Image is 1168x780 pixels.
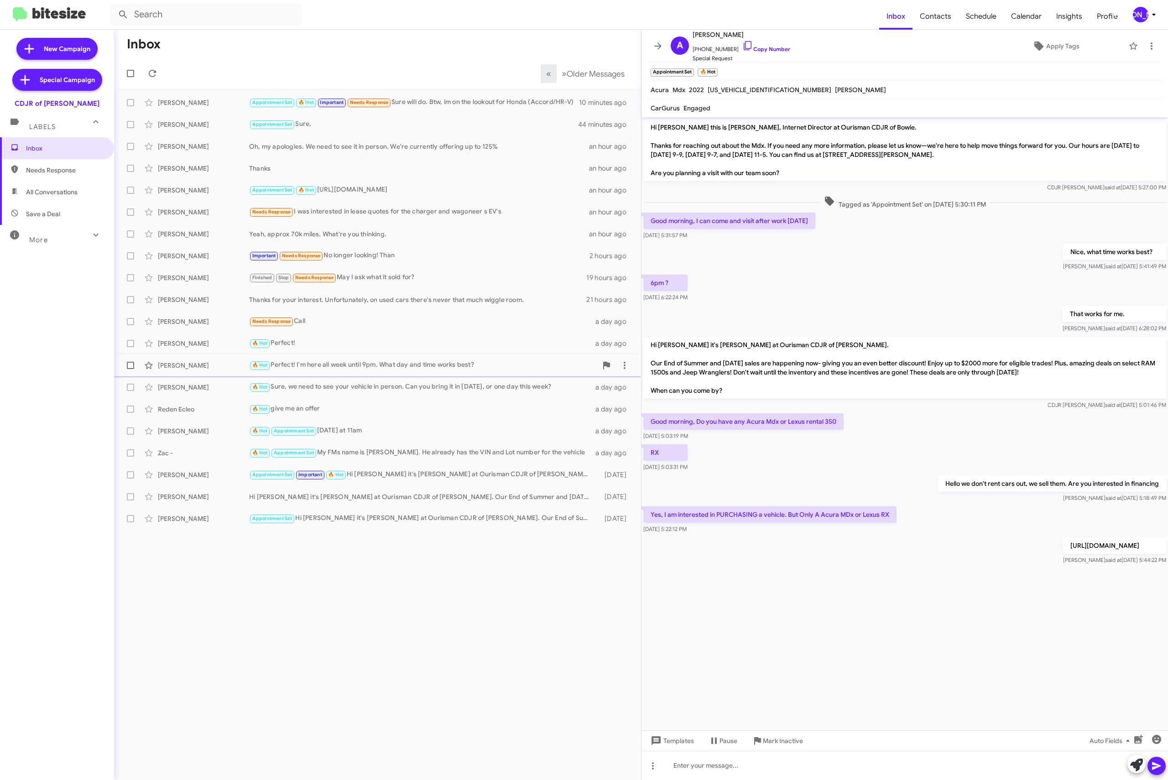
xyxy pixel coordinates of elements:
p: Good morning, Do you have any Acura Mdx or Lexus rental 350 [643,413,844,430]
div: Oh, my apologies. We need to see it in person. We're currently offering up to 125% [249,142,589,151]
span: 🔥 Hot [298,187,314,193]
span: More [29,236,48,244]
div: [PERSON_NAME] [158,426,249,436]
p: Hi [PERSON_NAME] it's [PERSON_NAME] at Ourisman CDJR of [PERSON_NAME]. Our End of Summer and [DAT... [643,337,1166,399]
div: a day ago [594,383,634,392]
span: Special Request [693,54,790,63]
p: Yes, I am interested in PURCHASING a vehicle. But Only A Acura MDx or Lexus RX [643,506,897,523]
p: Good morning, I can come and visit after work [DATE] [643,213,815,229]
a: Special Campaign [12,69,102,91]
span: [DATE] 5:22:12 PM [643,525,687,532]
span: Auto Fields [1090,733,1133,749]
span: Appointment Set [252,515,292,521]
p: 6pm ? [643,275,688,291]
a: Schedule [959,3,1004,30]
span: said at [1105,325,1121,332]
span: Needs Response [252,318,291,324]
div: Thanks [249,164,589,173]
small: 🔥 Hot [698,68,717,77]
span: Pause [720,733,737,749]
span: Inbox [26,144,104,153]
div: 10 minutes ago [579,98,634,107]
span: Appointment Set [252,121,292,127]
div: [PERSON_NAME] [158,142,249,151]
button: Apply Tags [987,38,1124,54]
button: Mark Inactive [745,733,810,749]
span: [DATE] 5:31:57 PM [643,232,687,239]
span: 🔥 Hot [252,406,268,412]
span: Mark Inactive [763,733,803,749]
div: Thanks for your interest. Unfortunately, on used cars there's never that much wiggle room. [249,295,586,304]
span: 🔥 Hot [252,362,268,368]
a: Inbox [879,3,912,30]
p: Hi [PERSON_NAME] this is [PERSON_NAME], Internet Director at Ourisman CDJR of Bowie. Thanks for r... [643,119,1166,181]
div: Yeah, approx 70k miles. What're you thinking. [249,229,589,239]
div: [PERSON_NAME] [158,295,249,304]
span: [PERSON_NAME] [DATE] 5:41:49 PM [1063,263,1166,270]
span: Labels [29,123,56,131]
div: [PERSON_NAME] [1133,7,1148,22]
span: [PERSON_NAME] [DATE] 6:28:02 PM [1063,325,1166,332]
div: [PERSON_NAME] [158,208,249,217]
span: 🔥 Hot [252,450,268,456]
div: [DATE] [594,470,634,479]
div: Sure will do. Btw, im on the lookout for Honda (Accord/HR-V) [249,97,579,108]
span: CDJR [PERSON_NAME] [DATE] 5:01:46 PM [1048,401,1166,408]
div: [PERSON_NAME] [158,470,249,479]
button: Previous [541,64,557,83]
div: Call [249,316,594,327]
a: Insights [1049,3,1090,30]
span: 🔥 Hot [252,340,268,346]
div: No longer looking! Than [249,250,589,261]
a: Copy Number [742,46,790,52]
div: [PERSON_NAME] [158,164,249,173]
div: Perfect! I'm here all week until 9pm. What day and time works best? [249,360,597,370]
button: [PERSON_NAME] [1125,7,1158,22]
span: [PERSON_NAME] [DATE] 5:18:49 PM [1063,494,1166,501]
span: Important [298,472,322,478]
h1: Inbox [127,37,161,52]
span: [PERSON_NAME] [693,29,790,40]
div: [PERSON_NAME] [158,120,249,129]
div: a day ago [594,405,634,414]
div: 19 hours ago [586,273,634,282]
span: Needs Response [282,253,321,259]
p: Nice, what time works best? [1063,244,1166,260]
span: Tagged as 'Appointment Set' on [DATE] 5:30:11 PM [820,196,990,209]
div: a day ago [594,317,634,326]
div: [PERSON_NAME] [158,229,249,239]
span: Finished [252,275,272,281]
div: [PERSON_NAME] [158,98,249,107]
div: [PERSON_NAME] [158,317,249,326]
span: Special Campaign [40,75,95,84]
span: said at [1105,184,1121,191]
div: a day ago [594,339,634,348]
div: [PERSON_NAME] [158,361,249,370]
span: Mdx [673,86,685,94]
div: [DATE] [594,514,634,523]
span: Appointment Set [274,428,314,434]
div: [PERSON_NAME] [158,514,249,523]
span: » [562,68,567,79]
div: 44 minutes ago [579,120,634,129]
p: That works for me. [1063,306,1166,322]
p: RX [643,444,688,461]
span: Important [252,253,276,259]
span: 2022 [689,86,704,94]
a: Contacts [912,3,959,30]
div: an hour ago [589,208,634,217]
span: [PHONE_NUMBER] [693,40,790,54]
span: CDJR [PERSON_NAME] [DATE] 5:27:00 PM [1047,184,1166,191]
div: [PERSON_NAME] [158,251,249,260]
span: Appointment Set [274,450,314,456]
div: [DATE] at 11am [249,426,594,436]
div: an hour ago [589,164,634,173]
span: CarGurus [651,104,680,112]
small: Appointment Set [651,68,694,77]
span: [PERSON_NAME] [DATE] 5:44:22 PM [1063,556,1166,563]
div: Reden Ecleo [158,405,249,414]
div: CDJR of [PERSON_NAME] [15,99,99,108]
div: [PERSON_NAME] [158,186,249,195]
span: Appointment Set [252,99,292,105]
div: [PERSON_NAME] [158,492,249,501]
